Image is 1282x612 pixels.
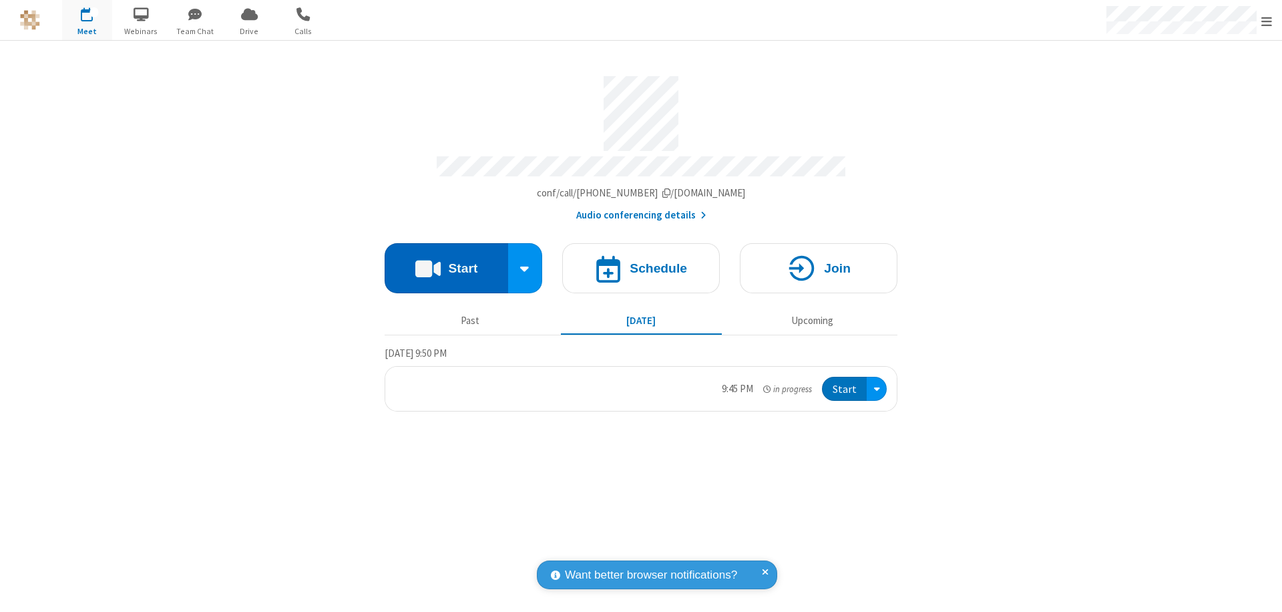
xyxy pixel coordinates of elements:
[740,243,897,293] button: Join
[90,7,99,17] div: 1
[565,567,737,584] span: Want better browser notifications?
[508,243,543,293] div: Start conference options
[722,381,753,397] div: 9:45 PM
[20,10,40,30] img: QA Selenium DO NOT DELETE OR CHANGE
[867,377,887,402] div: Open menu
[822,377,867,402] button: Start
[385,66,897,223] section: Account details
[448,262,477,275] h4: Start
[562,243,720,293] button: Schedule
[824,262,851,275] h4: Join
[732,308,893,333] button: Upcoming
[537,186,746,199] span: Copy my meeting room link
[116,25,166,37] span: Webinars
[763,383,812,396] em: in progress
[537,186,746,201] button: Copy my meeting room linkCopy my meeting room link
[385,243,508,293] button: Start
[278,25,329,37] span: Calls
[576,208,706,223] button: Audio conferencing details
[630,262,687,275] h4: Schedule
[385,345,897,412] section: Today's Meetings
[390,308,551,333] button: Past
[561,308,722,333] button: [DATE]
[62,25,112,37] span: Meet
[170,25,220,37] span: Team Chat
[224,25,274,37] span: Drive
[385,347,447,359] span: [DATE] 9:50 PM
